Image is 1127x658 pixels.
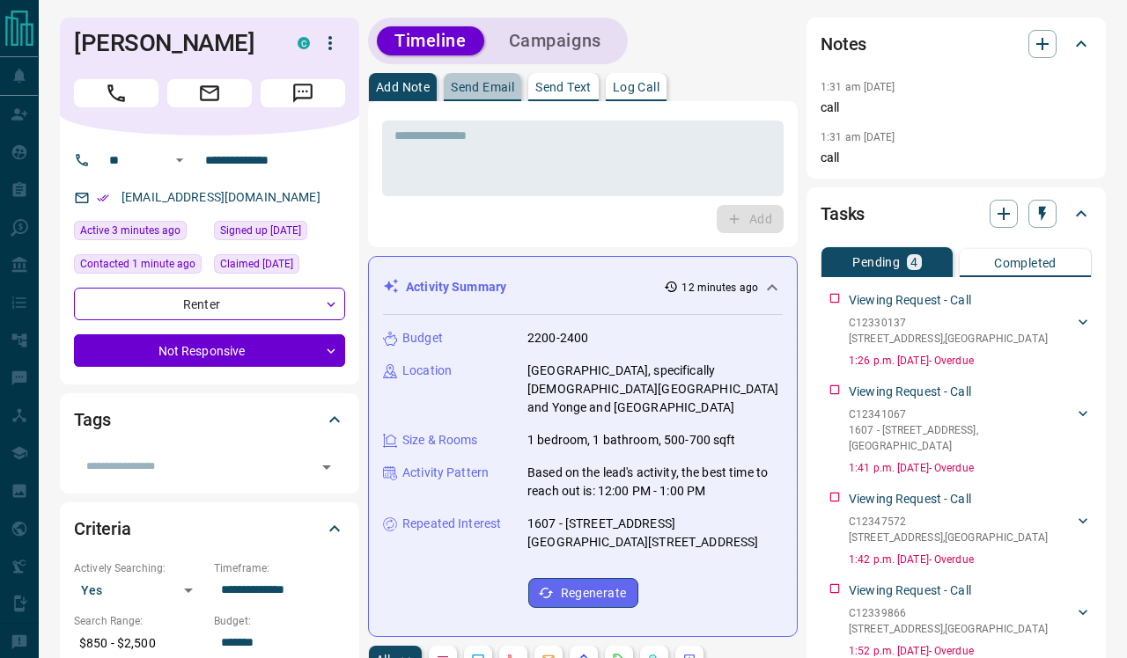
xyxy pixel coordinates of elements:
[122,190,320,204] a: [EMAIL_ADDRESS][DOMAIN_NAME]
[528,578,638,608] button: Regenerate
[849,353,1092,369] p: 1:26 p.m. [DATE] - Overdue
[527,515,783,552] p: 1607 - [STREET_ADDRESS][GEOGRAPHIC_DATA][STREET_ADDRESS]
[849,510,1092,549] div: C12347572[STREET_ADDRESS],[GEOGRAPHIC_DATA]
[74,560,205,576] p: Actively Searching:
[402,329,443,347] p: Budget
[527,464,783,501] p: Based on the lead's activity, the best time to reach out is: 12:00 PM - 1:00 PM
[849,581,971,600] p: Viewing Request - Call
[849,331,1048,347] p: [STREET_ADDRESS] , [GEOGRAPHIC_DATA]
[910,256,917,268] p: 4
[821,149,1092,167] p: call
[849,552,1092,567] p: 1:42 p.m. [DATE] - Overdue
[314,455,339,479] button: Open
[406,278,506,296] p: Activity Summary
[821,81,895,93] p: 1:31 am [DATE]
[74,515,131,543] h2: Criteria
[214,560,345,576] p: Timeframe:
[402,515,501,533] p: Repeated Interest
[74,629,205,658] p: $850 - $2,500
[849,383,971,401] p: Viewing Request - Call
[376,81,430,93] p: Add Note
[527,431,736,450] p: 1 bedroom, 1 bathroom, 500-700 sqft
[527,329,588,347] p: 2200-2400
[849,315,1048,331] p: C12330137
[849,605,1048,621] p: C12339866
[849,460,1092,476] p: 1:41 p.m. [DATE] - Overdue
[852,256,900,268] p: Pending
[261,79,345,107] span: Message
[80,222,180,239] span: Active 3 minutes ago
[74,613,205,629] p: Search Range:
[849,530,1048,545] p: [STREET_ADDRESS] , [GEOGRAPHIC_DATA]
[402,362,452,380] p: Location
[849,490,971,508] p: Viewing Request - Call
[383,271,783,303] div: Activity Summary12 minutes ago
[298,37,310,49] div: condos.ca
[169,150,190,171] button: Open
[849,422,1074,454] p: 1607 - [STREET_ADDRESS] , [GEOGRAPHIC_DATA]
[402,464,489,482] p: Activity Pattern
[535,81,592,93] p: Send Text
[849,602,1092,640] div: C12339866[STREET_ADDRESS],[GEOGRAPHIC_DATA]
[80,255,195,273] span: Contacted 1 minute ago
[74,254,205,279] div: Mon Aug 18 2025
[849,403,1092,457] div: C123410671607 - [STREET_ADDRESS],[GEOGRAPHIC_DATA]
[214,613,345,629] p: Budget:
[97,192,109,204] svg: Email Verified
[821,200,865,228] h2: Tasks
[613,81,659,93] p: Log Call
[74,398,345,441] div: Tags
[821,193,1092,235] div: Tasks
[821,131,895,143] p: 1:31 am [DATE]
[849,514,1048,530] p: C12347572
[821,99,1092,117] p: call
[402,431,478,450] p: Size & Rooms
[377,26,484,55] button: Timeline
[849,311,1092,350] div: C12330137[STREET_ADDRESS],[GEOGRAPHIC_DATA]
[994,257,1057,269] p: Completed
[220,255,293,273] span: Claimed [DATE]
[821,23,1092,65] div: Notes
[167,79,252,107] span: Email
[491,26,619,55] button: Campaigns
[74,221,205,245] div: Mon Aug 18 2025
[74,334,345,367] div: Not Responsive
[220,222,301,239] span: Signed up [DATE]
[849,621,1048,637] p: [STREET_ADDRESS] , [GEOGRAPHIC_DATA]
[74,288,345,320] div: Renter
[74,406,110,434] h2: Tags
[214,254,345,279] div: Sun Jul 13 2025
[821,30,866,58] h2: Notes
[74,576,205,604] div: Yes
[74,29,271,57] h1: [PERSON_NAME]
[527,362,783,417] p: [GEOGRAPHIC_DATA], specifically [DEMOGRAPHIC_DATA][GEOGRAPHIC_DATA] and Yonge and [GEOGRAPHIC_DATA]
[849,406,1074,422] p: C12341067
[451,81,514,93] p: Send Email
[74,508,345,550] div: Criteria
[681,280,758,296] p: 12 minutes ago
[849,291,971,310] p: Viewing Request - Call
[214,221,345,245] div: Sat Jul 05 2025
[74,79,158,107] span: Call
